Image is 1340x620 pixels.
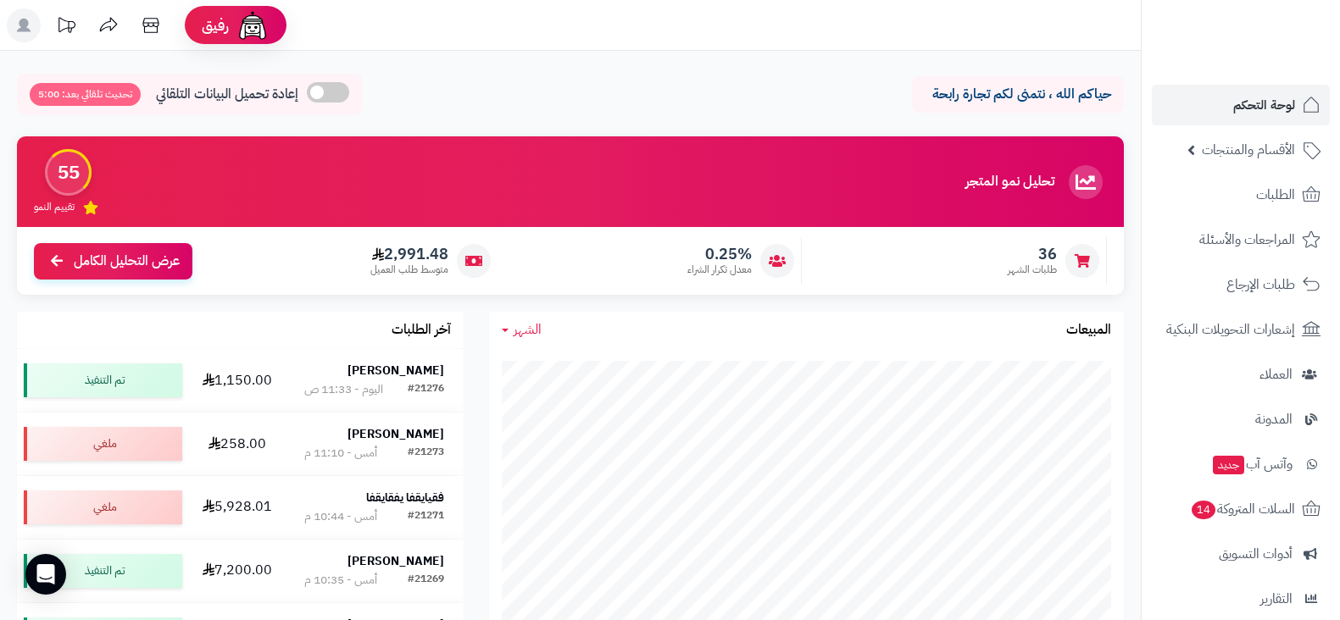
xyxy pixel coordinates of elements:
[1211,452,1293,476] span: وآتس آب
[189,476,285,539] td: 5,928.01
[74,252,180,271] span: عرض التحليل الكامل
[1152,309,1330,350] a: إشعارات التحويلات البنكية
[370,263,448,277] span: متوسط طلب العميل
[1066,323,1111,338] h3: المبيعات
[304,445,377,462] div: أمس - 11:10 م
[25,554,66,595] div: Open Intercom Messenger
[1256,183,1295,207] span: الطلبات
[1166,318,1295,341] span: إشعارات التحويلات البنكية
[1152,399,1330,440] a: المدونة
[1202,138,1295,162] span: الأقسام والمنتجات
[1152,219,1330,260] a: المراجعات والأسئلة
[34,243,192,280] a: عرض التحليل الكامل
[1152,354,1330,395] a: العملاء
[408,572,444,589] div: #21269
[408,445,444,462] div: #21273
[925,85,1111,104] p: حياكم الله ، نتمنى لكم تجارة رابحة
[1225,47,1324,83] img: logo-2.png
[1213,456,1244,474] span: جديد
[1219,542,1293,566] span: أدوات التسويق
[202,15,229,36] span: رفيق
[1152,578,1330,619] a: التقارير
[408,381,444,398] div: #21276
[1199,228,1295,252] span: المراجعات والأسئلة
[1008,245,1057,263] span: 36
[348,362,444,379] strong: [PERSON_NAME]
[24,490,182,524] div: ملغي
[348,425,444,443] strong: [PERSON_NAME]
[30,83,141,106] span: تحديث تلقائي بعد: 5:00
[1255,407,1293,431] span: المدونة
[1152,534,1330,574] a: أدوات التسويق
[189,412,285,475] td: 258.00
[687,263,752,277] span: معدل تكرار الشراء
[1259,363,1293,386] span: العملاء
[1192,501,1215,519] span: 14
[965,174,1054,190] h3: تحليل نمو المتجر
[348,552,444,570] strong: [PERSON_NAME]
[1152,85,1330,125] a: لوحة التحكم
[24,427,182,461] div: ملغي
[1152,489,1330,529] a: السلات المتروكة14
[1190,497,1295,521] span: السلات المتروكة
[1226,273,1295,296] span: طلبات الإرجاع
[156,85,298,104] span: إعادة تحميل البيانات التلقائي
[1233,93,1295,117] span: لوحة التحكم
[1152,444,1330,484] a: وآتس آبجديد
[1152,264,1330,305] a: طلبات الإرجاع
[304,508,377,525] div: أمس - 10:44 م
[514,319,542,340] span: الشهر
[366,489,444,507] strong: فقيايقفا يفقايقفا
[370,245,448,263] span: 2,991.48
[1260,587,1293,611] span: التقارير
[687,245,752,263] span: 0.25%
[408,508,444,525] div: #21271
[45,8,87,47] a: تحديثات المنصة
[189,540,285,602] td: 7,200.00
[24,363,182,397] div: تم التنفيذ
[502,320,542,340] a: الشهر
[34,200,75,214] span: تقييم النمو
[304,572,377,589] div: أمس - 10:35 م
[24,554,182,588] div: تم التنفيذ
[189,349,285,412] td: 1,150.00
[392,323,451,338] h3: آخر الطلبات
[1008,263,1057,277] span: طلبات الشهر
[304,381,383,398] div: اليوم - 11:33 ص
[1152,174,1330,215] a: الطلبات
[236,8,270,42] img: ai-face.png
